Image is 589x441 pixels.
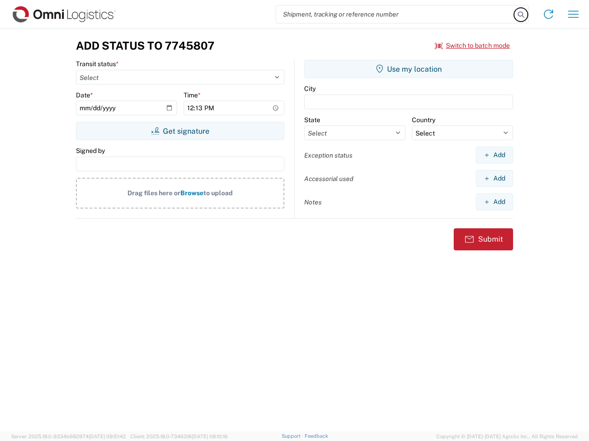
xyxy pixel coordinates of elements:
[304,116,320,124] label: State
[304,151,352,159] label: Exception status
[476,193,513,210] button: Add
[76,39,214,52] h3: Add Status to 7745807
[454,228,513,250] button: Submit
[11,434,126,439] span: Server: 2025.18.0-9334b682874
[282,433,305,439] a: Support
[304,60,513,78] button: Use my location
[435,38,510,53] button: Switch to batch mode
[203,189,233,197] span: to upload
[276,6,514,23] input: Shipment, tracking or reference number
[304,175,353,183] label: Accessorial used
[76,147,105,155] label: Signed by
[304,85,316,93] label: City
[412,116,435,124] label: Country
[76,122,284,140] button: Get signature
[436,432,578,441] span: Copyright © [DATE]-[DATE] Agistix Inc., All Rights Reserved
[76,91,93,99] label: Date
[184,91,201,99] label: Time
[305,433,328,439] a: Feedback
[192,434,228,439] span: [DATE] 08:10:16
[89,434,126,439] span: [DATE] 09:51:42
[180,189,203,197] span: Browse
[127,189,180,197] span: Drag files here or
[476,147,513,164] button: Add
[304,198,322,206] label: Notes
[130,434,228,439] span: Client: 2025.18.0-7346316
[476,170,513,187] button: Add
[76,60,119,68] label: Transit status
